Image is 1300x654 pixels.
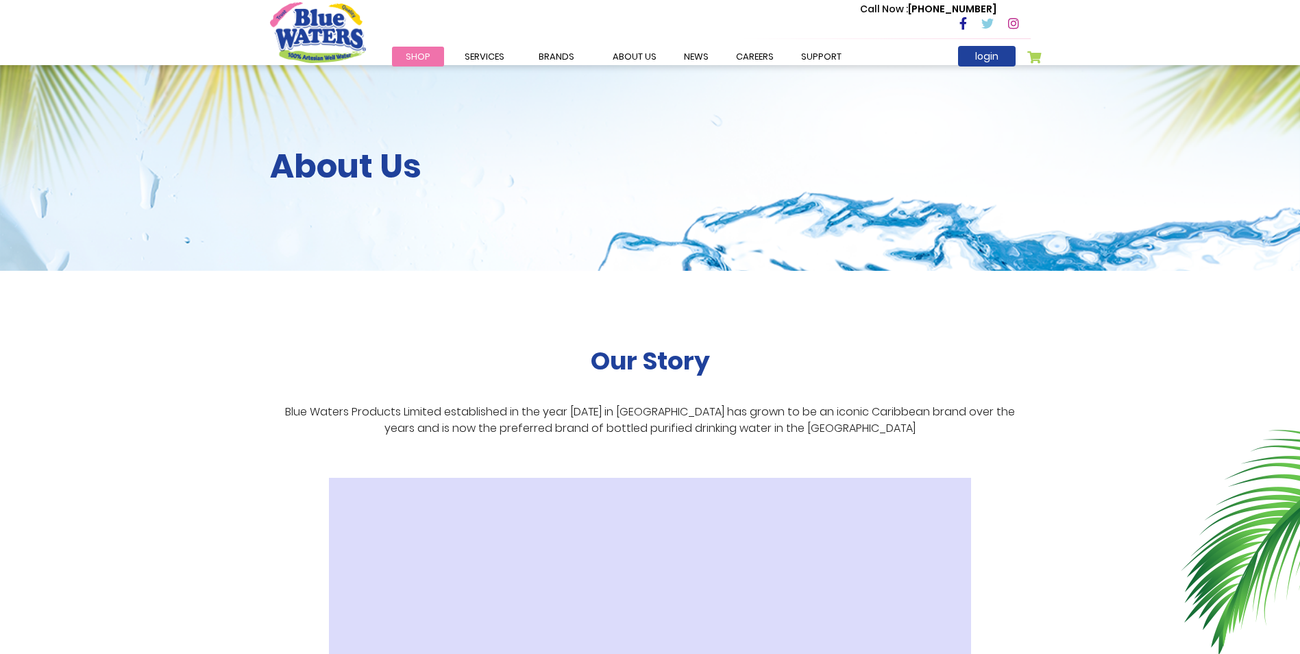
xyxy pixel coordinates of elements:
[722,47,787,66] a: careers
[860,2,996,16] p: [PHONE_NUMBER]
[465,50,504,63] span: Services
[591,346,710,376] h2: Our Story
[270,404,1031,437] p: Blue Waters Products Limited established in the year [DATE] in [GEOGRAPHIC_DATA] has grown to be ...
[270,2,366,62] a: store logo
[599,47,670,66] a: about us
[670,47,722,66] a: News
[958,46,1016,66] a: login
[270,147,1031,186] h2: About Us
[539,50,574,63] span: Brands
[406,50,430,63] span: Shop
[787,47,855,66] a: support
[860,2,908,16] span: Call Now :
